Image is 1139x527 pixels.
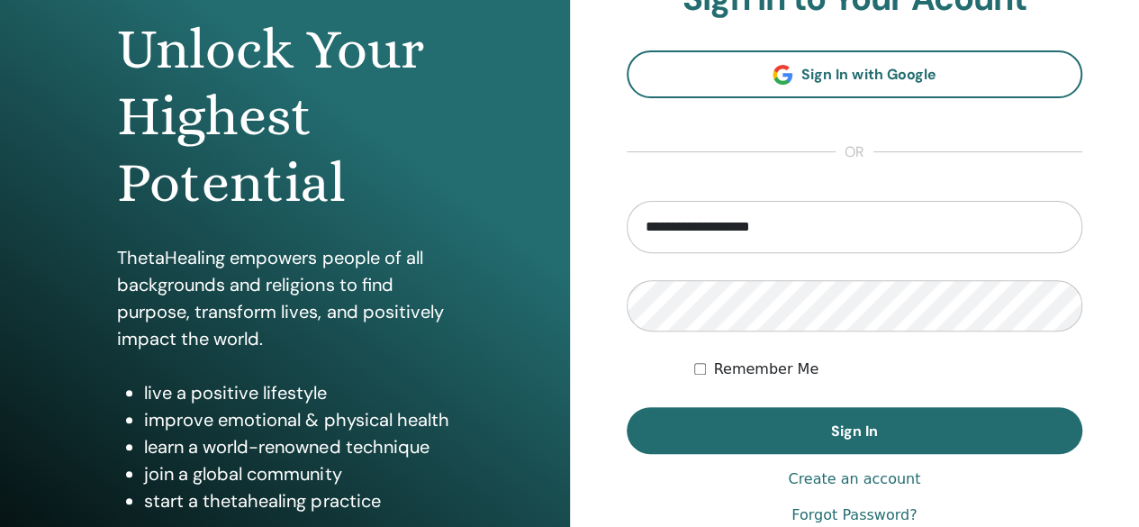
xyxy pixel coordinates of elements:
[144,460,452,487] li: join a global community
[117,244,452,352] p: ThetaHealing empowers people of all backgrounds and religions to find purpose, transform lives, a...
[117,16,452,217] h1: Unlock Your Highest Potential
[713,359,818,380] label: Remember Me
[831,422,878,441] span: Sign In
[627,50,1083,98] a: Sign In with Google
[627,407,1083,454] button: Sign In
[144,379,452,406] li: live a positive lifestyle
[836,141,873,163] span: or
[144,406,452,433] li: improve emotional & physical health
[144,487,452,514] li: start a thetahealing practice
[694,359,1082,380] div: Keep me authenticated indefinitely or until I manually logout
[144,433,452,460] li: learn a world-renowned technique
[788,468,920,490] a: Create an account
[791,504,917,526] a: Forgot Password?
[801,65,936,84] span: Sign In with Google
